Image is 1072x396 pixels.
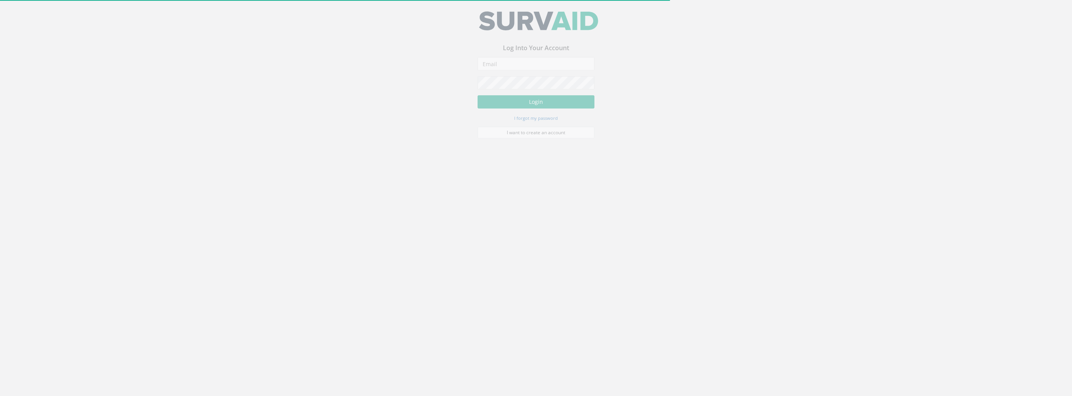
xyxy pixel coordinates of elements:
[478,100,594,113] button: Login
[478,131,594,143] a: I want to create an account
[478,61,594,75] input: Email
[514,119,558,126] a: I forgot my password
[514,119,558,125] small: I forgot my password
[478,49,594,56] h3: Log Into Your Account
